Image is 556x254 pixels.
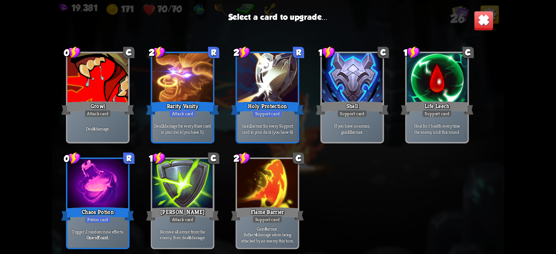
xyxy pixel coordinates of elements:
[69,126,127,132] p: Deal damage.
[318,46,335,59] div: 1
[403,46,420,59] div: 1
[149,46,166,59] div: 2
[169,110,196,117] div: Attack card
[61,206,134,222] div: Chaos Potion
[265,225,267,232] b: 8
[84,110,111,117] div: Attack card
[208,47,219,58] div: R
[293,152,304,164] div: C
[293,47,304,58] div: R
[337,110,367,117] div: Support card
[233,152,250,164] div: 2
[149,152,166,164] div: 1
[422,110,452,117] div: Support card
[474,10,494,30] img: Close_Button.png
[123,47,134,58] div: C
[323,122,381,134] p: If you have no armor, gain armor.
[233,46,250,59] div: 2
[401,100,474,116] div: Life Leech
[85,216,111,223] div: Potion card
[348,129,352,135] b: 10
[61,100,134,116] div: Growl
[408,122,466,134] p: Heal for 1 health every time the enemy is hit this round.
[154,228,212,240] p: Remove all armor from the enemy, then deal damage.
[231,100,304,116] div: Holy Protection
[162,122,164,129] b: 2
[123,152,134,164] div: R
[87,234,109,241] b: One-off card.
[228,12,328,21] h3: Select a card to upgrade...
[146,206,219,222] div: [PERSON_NAME]
[249,122,252,129] b: 2
[378,47,389,58] div: C
[93,126,95,132] b: 4
[239,122,296,134] p: Gain armor for every Support card in your deck (you have 6)
[239,225,296,244] p: Gain armor. Reflect damage when being attacked by an enemy this turn.
[69,228,127,234] p: Trigger 2 random rune effects.
[316,100,389,116] div: Shell
[154,122,212,134] p: Deal damage for every Rare card in your deck (you have 5).
[208,152,219,164] div: C
[253,110,282,117] div: Support card
[169,216,196,223] div: Attack card
[231,206,304,222] div: Flame Barrier
[463,47,474,58] div: C
[64,152,81,164] div: 0
[146,100,219,116] div: Rarity Vanity
[253,216,282,223] div: Support card
[255,232,257,238] b: 4
[189,234,191,241] b: 4
[64,46,81,59] div: 0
